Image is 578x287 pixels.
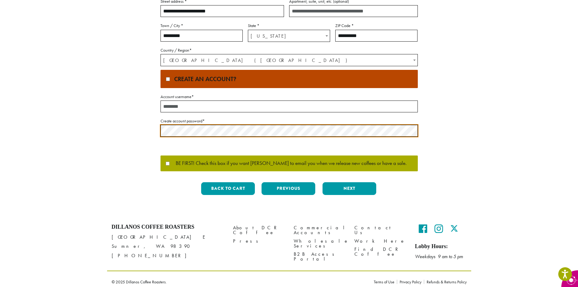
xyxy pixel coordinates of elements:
[161,93,418,101] label: Account username
[397,280,424,284] a: Privacy Policy
[415,243,467,250] h5: Lobby Hours:
[323,182,376,195] button: Next
[354,224,406,237] a: Contact Us
[166,162,170,166] input: BE FIRST! Check this box if you want [PERSON_NAME] to email you when we release new coffees or ha...
[424,280,467,284] a: Refunds & Returns Policy
[161,54,418,66] span: Country / Region
[166,77,170,81] input: Create an account?
[201,182,255,195] button: Back to cart
[415,253,463,260] em: Weekdays 9 am to 5 pm
[161,54,417,66] span: United States (US)
[294,250,345,263] a: B2B Access Portal
[112,224,224,231] h4: Dillanos Coffee Roasters
[262,182,315,195] button: Previous
[112,280,365,284] p: © 2025 Dillanos Coffee Roasters.
[112,233,224,260] p: [GEOGRAPHIC_DATA] E Sumner, WA 98390 [PHONE_NUMBER]
[354,245,406,258] a: Find DCR Coffee
[233,237,285,245] a: Press
[294,237,345,250] a: Wholesale Services
[294,224,345,237] a: Commercial Accounts
[161,22,243,29] label: Town / City
[170,161,407,166] span: BE FIRST! Check this box if you want [PERSON_NAME] to email you when we release new coffees or ha...
[161,117,418,125] label: Create account password
[248,22,330,29] label: State
[248,30,330,42] span: Texas
[354,237,406,245] a: Work Here
[171,75,236,83] span: Create an account?
[233,224,285,237] a: About DCR Coffee
[335,22,417,29] label: ZIP Code
[248,30,330,42] span: State
[374,280,397,284] a: Terms of Use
